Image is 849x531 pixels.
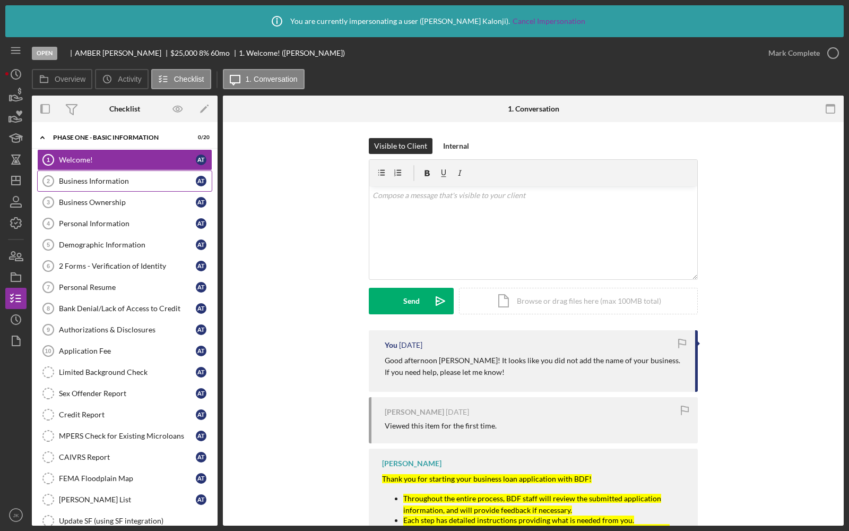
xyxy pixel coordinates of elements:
[37,277,212,298] a: 7Personal ResumeAT
[170,48,197,57] span: $25,000
[37,319,212,340] a: 9Authorizations & DisclosuresAT
[32,69,92,89] button: Overview
[399,341,422,349] time: 2025-09-23 16:46
[13,512,19,518] text: JK
[47,305,50,312] tspan: 8
[37,404,212,425] a: Credit ReportAT
[196,218,206,229] div: A T
[47,242,50,248] tspan: 5
[55,75,85,83] label: Overview
[768,42,820,64] div: Mark Complete
[246,75,298,83] label: 1. Conversation
[59,495,196,504] div: [PERSON_NAME] List
[59,156,196,164] div: Welcome!
[223,69,305,89] button: 1. Conversation
[196,155,206,165] div: A T
[109,105,140,113] div: Checklist
[47,178,50,184] tspan: 2
[59,347,196,355] div: Application Fee
[239,49,345,57] div: 1. Welcome! ([PERSON_NAME])
[37,447,212,468] a: CAIVRS ReportAT
[37,425,212,447] a: MPERS Check for Existing MicroloansAT
[37,170,212,192] a: 2Business InformationAT
[59,517,212,525] div: Update SF (using SF integration)
[196,176,206,186] div: A T
[196,494,206,505] div: A T
[196,367,206,378] div: A T
[59,219,196,228] div: Personal Information
[47,263,50,269] tspan: 6
[438,138,474,154] button: Internal
[196,388,206,399] div: A T
[59,432,196,440] div: MPERS Check for Existing Microloans
[47,199,50,205] tspan: 3
[37,192,212,213] a: 3Business OwnershipAT
[196,239,206,250] div: A T
[37,255,212,277] a: 62 Forms - Verification of IdentityAT
[37,213,212,234] a: 4Personal InformationAT
[37,298,212,319] a: 8Bank Denial/Lack of Access to CreditAT
[385,408,444,416] div: [PERSON_NAME]
[47,220,50,227] tspan: 4
[59,410,196,419] div: Credit Report
[59,304,196,313] div: Bank Denial/Lack of Access to Credit
[513,17,585,25] a: Cancel Impersonation
[443,138,469,154] div: Internal
[403,288,420,314] div: Send
[37,340,212,362] a: 10Application FeeAT
[196,261,206,271] div: A T
[385,355,685,379] p: Good afternoon [PERSON_NAME]! It looks like you did not add the name of your business. If you nee...
[59,283,196,292] div: Personal Resume
[403,516,634,525] mark: Each step has detailed instructions providing what is needed from you.
[382,459,441,468] div: [PERSON_NAME]
[47,284,50,290] tspan: 7
[59,177,196,185] div: Business Information
[151,69,211,89] button: Checklist
[264,8,585,35] div: You are currently impersonating a user ( [PERSON_NAME] Kalonji ).
[369,288,454,314] button: Send
[37,468,212,489] a: FEMA Floodplain MapAT
[196,346,206,356] div: A T
[196,409,206,420] div: A T
[59,389,196,398] div: Sex Offender Report
[174,75,204,83] label: Checklist
[196,324,206,335] div: A T
[47,157,50,163] tspan: 1
[211,49,230,57] div: 60 mo
[37,149,212,170] a: 1Welcome!AT
[59,368,196,376] div: Limited Background Check
[47,327,50,333] tspan: 9
[374,138,427,154] div: Visible to Client
[369,138,432,154] button: Visible to Client
[382,474,592,483] mark: Thank you for starting your business loan application with BDF!
[32,47,57,60] div: Open
[59,241,196,249] div: Demographic Information
[118,75,141,83] label: Activity
[75,49,170,57] div: AMBER [PERSON_NAME]
[385,422,497,430] div: Viewed this item for the first time.
[403,494,661,515] mark: Throughout the entire process, BDF staff will review the submitted application information, and w...
[59,474,196,483] div: FEMA Floodplain Map
[196,431,206,441] div: A T
[196,197,206,208] div: A T
[59,198,196,207] div: Business Ownership
[45,348,51,354] tspan: 10
[190,134,210,141] div: 0 / 20
[5,504,27,526] button: JK
[95,69,148,89] button: Activity
[37,234,212,255] a: 5Demographic InformationAT
[385,341,397,349] div: You
[196,452,206,463] div: A T
[758,42,844,64] button: Mark Complete
[196,473,206,484] div: A T
[59,262,196,270] div: 2 Forms - Verification of Identity
[59,326,196,334] div: Authorizations & Disclosures
[199,49,209,57] div: 8 %
[196,303,206,314] div: A T
[59,453,196,461] div: CAIVRS Report
[196,282,206,293] div: A T
[37,383,212,404] a: Sex Offender ReportAT
[446,408,469,416] time: 2025-09-18 15:24
[37,489,212,510] a: [PERSON_NAME] ListAT
[53,134,183,141] div: Phase One - Basic Information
